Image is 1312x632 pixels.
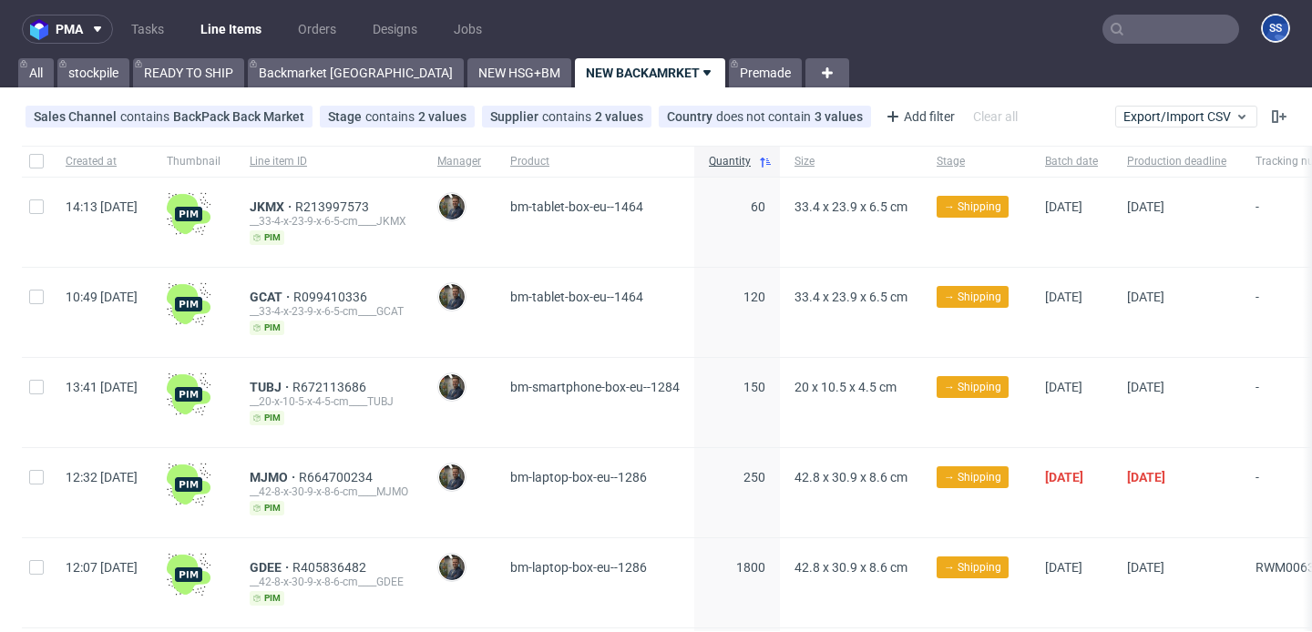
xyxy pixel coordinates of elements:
[250,560,292,575] a: GDEE
[250,290,293,304] a: GCAT
[22,15,113,44] button: pma
[250,501,284,515] span: pim
[794,560,907,575] span: 42.8 x 30.9 x 8.6 cm
[439,194,465,219] img: Maciej Sobola
[1045,560,1082,575] span: [DATE]
[542,109,595,124] span: contains
[794,380,897,394] span: 20 x 10.5 x 4.5 cm
[190,15,272,44] a: Line Items
[66,380,138,394] span: 13:41 [DATE]
[944,289,1001,305] span: → Shipping
[443,15,493,44] a: Jobs
[292,380,370,394] a: R672113686
[794,154,907,169] span: Size
[1127,199,1164,214] span: [DATE]
[510,560,647,575] span: bm-laptop-box-eu--1286
[743,290,765,304] span: 120
[287,15,347,44] a: Orders
[794,470,907,484] span: 42.8 x 30.9 x 8.6 cm
[439,374,465,400] img: Maciej Sobola
[250,199,295,214] span: JKMX
[167,463,210,506] img: wHgJFi1I6lmhQAAAABJRU5ErkJggg==
[250,214,408,229] div: __33-4-x-23-9-x-6-5-cm____JKMX
[439,284,465,310] img: Maciej Sobola
[250,380,292,394] a: TUBJ
[250,484,408,499] div: __42-8-x-30-9-x-8-6-cm____MJMO
[250,304,408,319] div: __33-4-x-23-9-x-6-5-cm____GCAT
[1127,154,1226,169] span: Production deadline
[510,199,643,214] span: bm-tablet-box-eu--1464
[250,470,299,484] a: MJMO
[743,470,765,484] span: 250
[729,58,802,87] a: Premade
[173,109,304,124] div: BackPack Back Market
[878,102,958,131] div: Add filter
[365,109,418,124] span: contains
[328,109,365,124] span: Stage
[969,104,1021,129] div: Clear all
[250,591,284,606] span: pim
[18,58,54,87] a: All
[120,15,175,44] a: Tasks
[510,470,647,484] span: bm-laptop-box-eu--1286
[716,109,815,124] span: does not contain
[167,372,210,416] img: wHgJFi1I6lmhQAAAABJRU5ErkJggg==
[1045,470,1083,484] span: [DATE]
[56,23,83,36] span: pma
[66,560,138,575] span: 12:07 [DATE]
[295,199,373,214] a: R213997573
[362,15,428,44] a: Designs
[815,109,863,124] div: 3 values
[1045,290,1082,304] span: [DATE]
[66,154,138,169] span: Created at
[709,154,751,169] span: Quantity
[1115,106,1257,127] button: Export/Import CSV
[418,109,466,124] div: 2 values
[299,470,376,484] span: R664700234
[1045,154,1098,169] span: Batch date
[736,560,765,575] span: 1800
[944,379,1001,395] span: → Shipping
[467,58,571,87] a: NEW HSG+BM
[1045,199,1082,214] span: [DATE]
[1127,380,1164,394] span: [DATE]
[667,109,716,124] span: Country
[944,199,1001,215] span: → Shipping
[167,192,210,236] img: wHgJFi1I6lmhQAAAABJRU5ErkJggg==
[30,19,56,40] img: logo
[1127,560,1164,575] span: [DATE]
[250,411,284,425] span: pim
[510,380,680,394] span: bm-smartphone-box-eu--1284
[944,559,1001,576] span: → Shipping
[133,58,244,87] a: READY TO SHIP
[794,199,907,214] span: 33.4 x 23.9 x 6.5 cm
[437,154,481,169] span: Manager
[1127,470,1165,484] span: [DATE]
[66,470,138,484] span: 12:32 [DATE]
[248,58,464,87] a: Backmarket [GEOGRAPHIC_DATA]
[250,394,408,409] div: __20-x-10-5-x-4-5-cm____TUBJ
[250,321,284,335] span: pim
[751,199,765,214] span: 60
[575,58,725,87] a: NEW BACKAMRKET
[1045,380,1082,394] span: [DATE]
[250,230,284,245] span: pim
[439,464,465,490] img: Maciej Sobola
[292,560,370,575] a: R405836482
[250,575,408,589] div: __42-8-x-30-9-x-8-6-cm____GDEE
[293,290,371,304] span: R099410336
[167,282,210,326] img: wHgJFi1I6lmhQAAAABJRU5ErkJggg==
[743,380,765,394] span: 150
[944,469,1001,485] span: → Shipping
[1123,109,1249,124] span: Export/Import CSV
[794,290,907,304] span: 33.4 x 23.9 x 6.5 cm
[167,553,210,596] img: wHgJFi1I6lmhQAAAABJRU5ErkJggg==
[595,109,643,124] div: 2 values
